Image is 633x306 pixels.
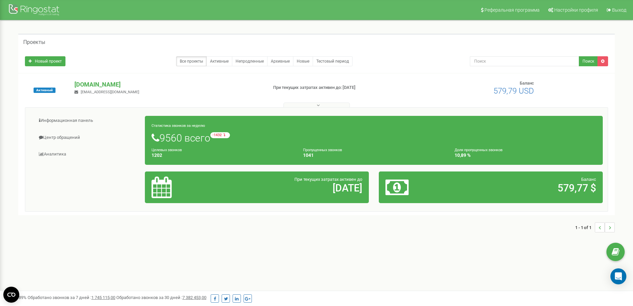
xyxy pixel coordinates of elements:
span: Обработано звонков за 7 дней : [28,295,115,300]
span: 579,79 USD [493,86,534,96]
h1: 9560 всего [152,132,596,144]
a: Информационная панель [30,113,145,129]
a: Тестовый период [313,56,353,66]
span: Активный [34,88,55,93]
small: -1432 [210,132,230,138]
div: Open Intercom Messenger [610,268,626,284]
span: [EMAIL_ADDRESS][DOMAIN_NAME] [81,90,139,94]
u: 7 382 453,00 [182,295,206,300]
span: Обработано звонков за 30 дней : [116,295,206,300]
button: Поиск [579,56,598,66]
a: Непродленные [232,56,267,66]
a: Центр обращений [30,130,145,146]
span: Выход [612,7,626,13]
a: Новый проект [25,56,65,66]
a: Архивные [267,56,293,66]
h2: 579,77 $ [459,182,596,193]
button: Open CMP widget [3,287,19,303]
h5: Проекты [23,39,45,45]
small: Пропущенных звонков [303,148,342,152]
small: Статистика звонков за неделю [152,124,205,128]
h4: 1041 [303,153,445,158]
small: Целевых звонков [152,148,182,152]
a: Новые [293,56,313,66]
span: 1 - 1 of 1 [575,222,595,232]
small: Доля пропущенных звонков [455,148,502,152]
a: Активные [206,56,232,66]
p: [DOMAIN_NAME] [74,80,262,89]
p: При текущих затратах активен до: [DATE] [273,85,411,91]
u: 1 745 115,00 [91,295,115,300]
nav: ... [575,216,615,239]
h4: 1202 [152,153,293,158]
a: Аналитика [30,146,145,162]
span: Реферальная программа [484,7,540,13]
input: Поиск [470,56,579,66]
h4: 10,89 % [455,153,596,158]
h2: [DATE] [225,182,362,193]
span: Баланс [581,177,596,182]
span: При текущих затратах активен до [294,177,362,182]
span: Баланс [520,81,534,86]
a: Все проекты [176,56,207,66]
span: Настройки профиля [554,7,598,13]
